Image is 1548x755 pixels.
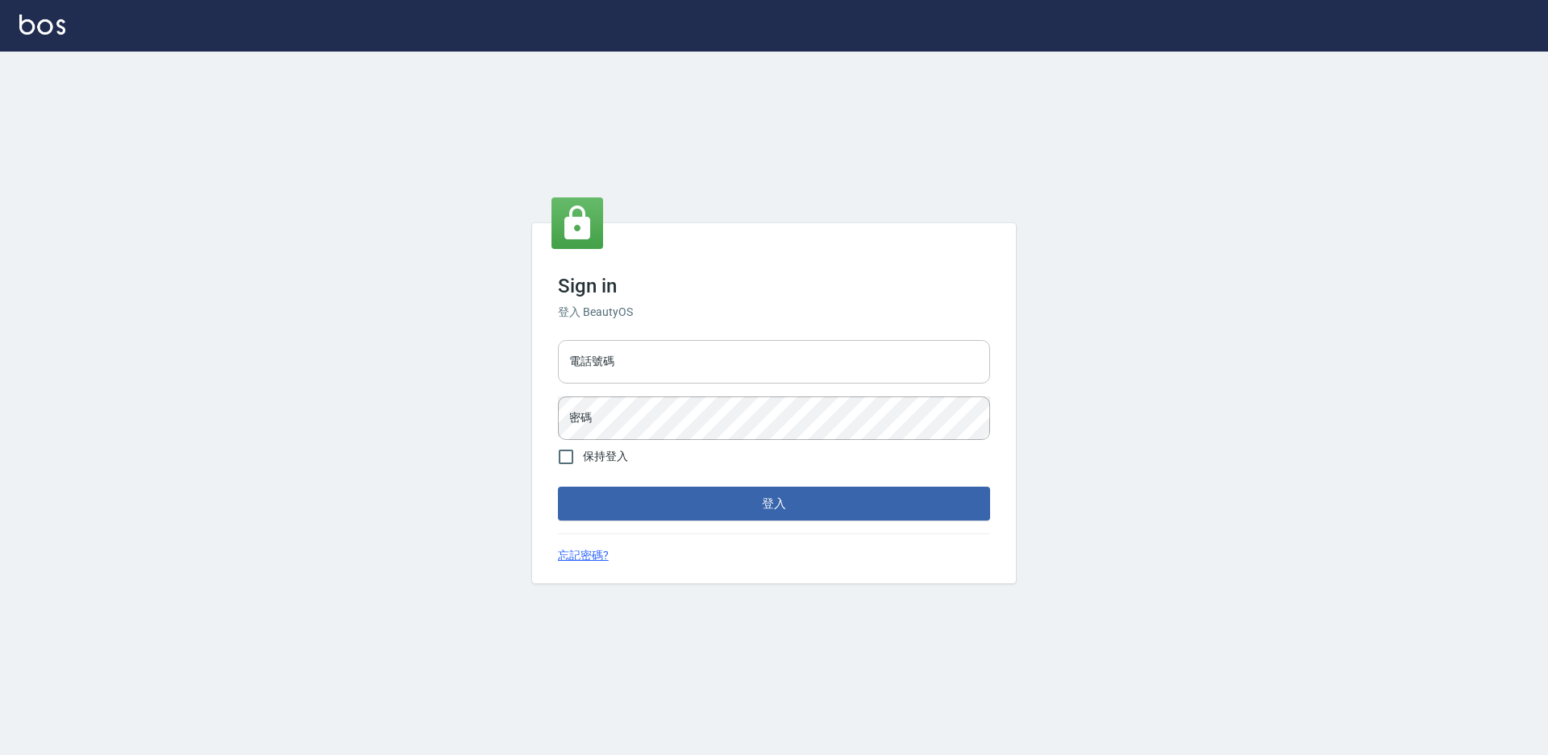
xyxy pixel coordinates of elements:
button: 登入 [558,487,990,521]
span: 保持登入 [583,448,628,465]
h3: Sign in [558,275,990,297]
h6: 登入 BeautyOS [558,304,990,321]
img: Logo [19,15,65,35]
a: 忘記密碼? [558,547,609,564]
